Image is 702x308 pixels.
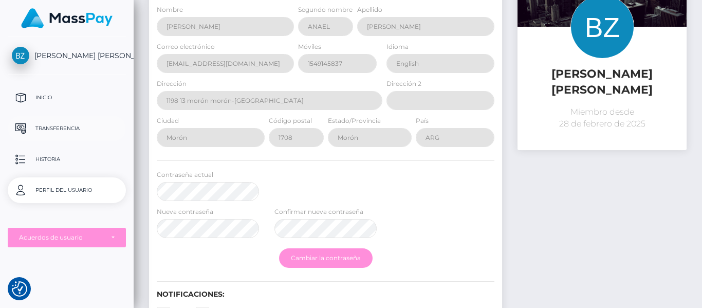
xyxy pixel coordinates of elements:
[19,233,103,242] div: Acuerdos de usuario
[157,170,213,179] label: Contraseña actual
[12,183,122,198] p: Perfil del usuario
[157,116,179,125] label: Ciudad
[157,42,215,51] label: Correo electrónico
[8,116,126,141] a: Transferencia
[8,177,126,203] a: Perfil del usuario
[157,290,494,299] h6: Notificaciones:
[157,5,183,14] label: Nombre
[298,5,353,14] label: Segundo nombre
[525,66,679,98] h5: [PERSON_NAME] [PERSON_NAME]
[157,79,187,88] label: Dirección
[269,116,312,125] label: Código postal
[8,147,126,172] a: Historia
[12,152,122,167] p: Historia
[525,106,679,131] p: Miembro desde 28 de febrero de 2025
[8,85,126,111] a: Inicio
[386,42,409,51] label: Idioma
[12,121,122,136] p: Transferencia
[328,116,381,125] label: Estado/Provincia
[386,79,421,88] label: Dirección 2
[298,42,321,51] label: Móviles
[12,281,27,297] img: Revisit consent button
[12,90,122,105] p: Inicio
[274,207,363,216] label: Confirmar nueva contraseña
[279,248,373,268] button: Cambiar la contraseña
[8,228,126,247] button: Acuerdos de usuario
[357,5,382,14] label: Apellido
[8,51,126,60] span: [PERSON_NAME] [PERSON_NAME]
[12,281,27,297] button: Consent Preferences
[416,116,429,125] label: País
[157,207,213,216] label: Nueva contraseña
[21,8,113,28] img: MassPay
